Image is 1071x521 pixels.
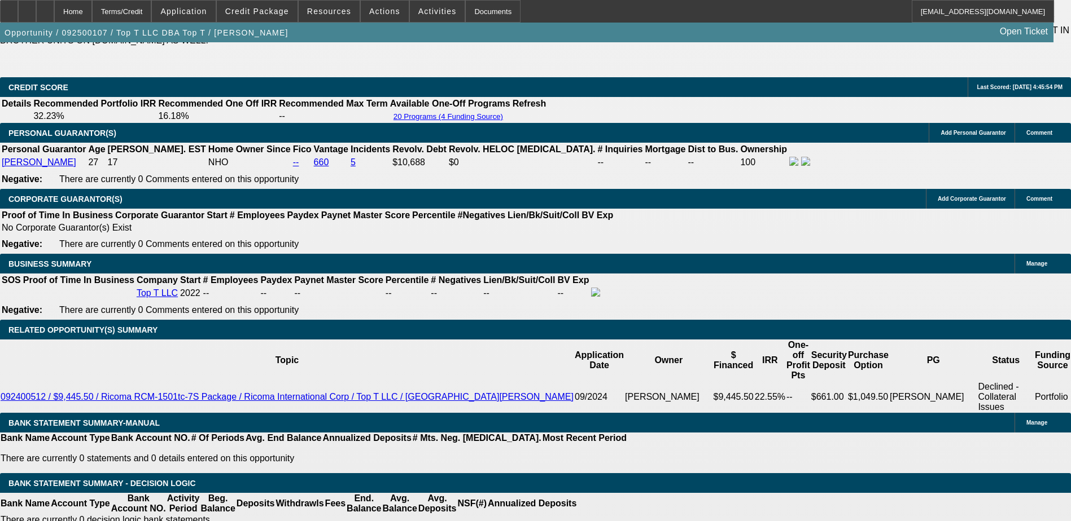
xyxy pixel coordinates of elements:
th: Bank Account NO. [111,493,167,514]
b: Lien/Bk/Suit/Coll [483,275,555,285]
button: Actions [361,1,409,22]
button: Credit Package [217,1,298,22]
th: IRR [754,339,786,381]
th: Deposits [236,493,276,514]
th: SOS [1,275,21,286]
td: -- [557,287,589,299]
b: Revolv. Debt [392,144,447,154]
th: Fees [325,493,346,514]
td: $0 [448,156,596,169]
b: [PERSON_NAME]. EST [108,144,206,154]
th: Owner [624,339,712,381]
td: Declined - Collateral Issues [977,381,1034,413]
b: Incidents [351,144,390,154]
b: Start [207,210,227,220]
th: End. Balance [346,493,382,514]
b: Lien/Bk/Suit/Coll [508,210,579,220]
td: $9,445.50 [713,381,754,413]
a: [PERSON_NAME] [2,157,76,167]
b: Paynet Master Score [321,210,410,220]
span: Last Scored: [DATE] 4:45:54 PM [977,84,1063,90]
th: Avg. End Balance [245,432,322,444]
td: No Corporate Guarantor(s) Exist [1,222,618,233]
th: Funding Source [1034,339,1071,381]
td: $661.00 [811,381,847,413]
th: Recommended Max Term [278,98,388,109]
b: BV Exp [557,275,589,285]
b: Paynet Master Score [294,275,383,285]
td: -- [260,287,292,299]
span: Manage [1026,260,1047,267]
td: -- [786,381,811,413]
span: There are currently 0 Comments entered on this opportunity [59,239,299,249]
b: Age [88,144,105,154]
img: linkedin-icon.png [801,157,810,166]
a: -- [293,157,299,167]
a: 092400512 / $9,445.50 / Ricoma RCM-1501tc-7S Package / Ricoma International Corp / Top T LLC / [G... [1,392,574,401]
td: 32.23% [33,111,156,122]
th: Annualized Deposits [487,493,577,514]
span: Activities [418,7,457,16]
b: Personal Guarantor [2,144,86,154]
td: 27 [88,156,106,169]
span: BUSINESS SUMMARY [8,259,91,268]
th: Recommended One Off IRR [158,98,277,109]
b: Mortgage [645,144,686,154]
b: Paydex [287,210,319,220]
th: Activity Period [167,493,200,514]
span: CORPORATE GUARANTOR(S) [8,195,123,204]
span: Application [160,7,207,16]
span: CREDIT SCORE [8,83,68,92]
b: Percentile [386,275,429,285]
td: -- [645,156,687,169]
td: 09/2024 [574,381,624,413]
span: Add Personal Guarantor [941,130,1006,136]
td: 100 [740,156,788,169]
div: -- [431,288,481,298]
b: Revolv. HELOC [MEDICAL_DATA]. [449,144,596,154]
b: BV Exp [582,210,613,220]
b: Ownership [740,144,787,154]
b: # Inquiries [597,144,642,154]
td: 22.55% [754,381,786,413]
span: Add Corporate Guarantor [938,196,1006,202]
th: Most Recent Period [542,432,627,444]
b: Home Owner Since [208,144,291,154]
th: # Of Periods [191,432,245,444]
td: $10,688 [392,156,447,169]
th: Annualized Deposits [322,432,412,444]
img: facebook-icon.png [789,157,798,166]
span: Comment [1026,130,1052,136]
b: Company [137,275,178,285]
td: -- [597,156,643,169]
span: Bank Statement Summary - Decision Logic [8,479,196,488]
th: Avg. Balance [382,493,417,514]
span: Opportunity / 092500107 / Top T LLC DBA Top T / [PERSON_NAME] [5,28,288,37]
th: Account Type [50,493,111,514]
td: NHO [208,156,291,169]
b: Start [180,275,200,285]
span: Resources [307,7,351,16]
b: Negative: [2,239,42,249]
b: # Employees [203,275,259,285]
b: Negative: [2,305,42,315]
th: Proof of Time In Business [1,210,113,221]
th: Status [977,339,1034,381]
span: Manage [1026,420,1047,426]
img: facebook-icon.png [591,288,600,297]
span: BANK STATEMENT SUMMARY-MANUAL [8,418,160,427]
b: Vantage [314,144,348,154]
td: -- [483,287,556,299]
a: 5 [351,157,356,167]
b: #Negatives [458,210,506,220]
th: Purchase Option [847,339,889,381]
span: Credit Package [225,7,289,16]
button: Resources [299,1,360,22]
td: 2022 [180,287,201,299]
b: # Negatives [431,275,481,285]
b: Dist to Bus. [688,144,738,154]
th: Application Date [574,339,624,381]
span: PERSONAL GUARANTOR(S) [8,129,116,138]
b: Paydex [260,275,292,285]
a: Top T LLC [137,288,178,298]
